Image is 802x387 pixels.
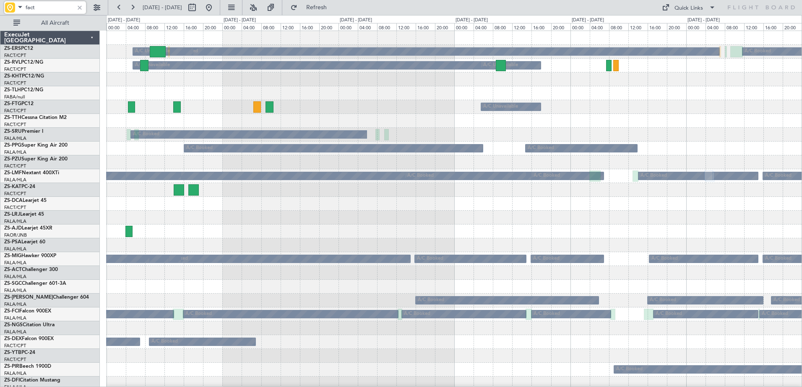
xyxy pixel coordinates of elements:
[4,184,21,189] span: ZS-KAT
[107,23,126,31] div: 00:00
[686,23,706,31] div: 00:00
[186,142,213,155] div: A/C Booked
[4,121,26,128] a: FACT/CPT
[145,23,164,31] div: 08:00
[185,308,212,320] div: A/C Booked
[765,170,792,182] div: A/C Booked
[151,335,178,348] div: A/C Booked
[4,157,68,162] a: ZS-PZUSuper King Air 200
[300,23,319,31] div: 16:00
[762,308,788,320] div: A/C Booked
[4,287,26,294] a: FALA/HLA
[242,23,261,31] div: 04:00
[648,23,667,31] div: 16:00
[4,370,26,377] a: FALA/HLA
[4,281,66,286] a: ZS-SGCChallenger 601-3A
[4,157,21,162] span: ZS-PZU
[340,17,372,24] div: [DATE] - [DATE]
[4,94,25,100] a: FABA/null
[4,101,34,106] a: ZS-FTGPC12
[4,101,21,106] span: ZS-FTG
[4,60,43,65] a: ZS-RVLPC12/NG
[4,74,44,79] a: ZS-KHTPC12/NG
[609,23,628,31] div: 08:00
[4,246,26,252] a: FALA/HLA
[404,308,430,320] div: A/C Booked
[281,23,300,31] div: 12:00
[4,260,26,266] a: FALA/HLA
[4,295,89,300] a: ZS-[PERSON_NAME]Challenger 604
[203,23,222,31] div: 20:00
[4,322,55,328] a: ZS-NGSCitation Ultra
[4,135,26,142] a: FALA/HLA
[4,66,26,72] a: FACT/CPT
[4,253,56,258] a: ZS-MIGHawker 900XP
[135,59,170,72] div: A/C Unavailable
[4,309,19,314] span: ZS-FCI
[4,46,33,51] a: ZS-ERSPC12
[286,1,337,14] button: Refresh
[534,308,560,320] div: A/C Booked
[4,74,22,79] span: ZS-KHT
[706,23,725,31] div: 04:00
[4,322,23,328] span: ZS-NGS
[4,240,45,245] a: ZS-PSALearjet 60
[4,218,26,224] a: FALA/HLA
[416,23,435,31] div: 16:00
[4,60,21,65] span: ZS-RVL
[4,149,26,155] a: FALA/HLA
[407,170,434,182] div: A/C Booked
[4,88,21,93] span: ZS-TLH
[4,232,27,238] a: FAOR/JNB
[4,170,22,175] span: ZS-LMF
[4,80,26,86] a: FACT/CPT
[4,378,20,383] span: ZS-DFI
[474,23,493,31] div: 04:00
[4,356,26,363] a: FACT/CPT
[4,46,21,51] span: ZS-ERS
[4,129,43,134] a: ZS-SRUPremier I
[674,4,703,13] div: Quick Links
[4,129,22,134] span: ZS-SRU
[377,23,396,31] div: 08:00
[418,294,444,307] div: A/C Booked
[184,23,203,31] div: 16:00
[512,23,531,31] div: 12:00
[4,267,22,272] span: ZS-ACT
[570,23,590,31] div: 00:00
[4,177,26,183] a: FALA/HLA
[773,294,800,307] div: A/C Booked
[783,23,802,31] div: 20:00
[4,364,19,369] span: ZS-PIR
[4,295,53,300] span: ZS-[PERSON_NAME]
[4,240,21,245] span: ZS-PSA
[4,329,26,335] a: FALA/HLA
[4,170,59,175] a: ZS-LMFNextant 400XTi
[4,267,58,272] a: ZS-ACTChallenger 300
[4,343,26,349] a: FACT/CPT
[4,315,26,321] a: FALA/HLA
[4,108,26,114] a: FACT/CPT
[299,5,334,10] span: Refresh
[224,17,256,24] div: [DATE] - [DATE]
[4,163,26,169] a: FACT/CPT
[417,253,443,265] div: A/C Booked
[4,336,22,341] span: ZS-DEX
[4,281,22,286] span: ZS-SGC
[4,204,26,211] a: FACT/CPT
[4,309,51,314] a: ZS-FCIFalcon 900EX
[744,23,763,31] div: 12:00
[9,16,91,30] button: All Aircraft
[493,23,512,31] div: 08:00
[261,23,281,31] div: 08:00
[26,1,74,14] input: Airport
[650,294,676,307] div: A/C Booked
[143,4,182,11] span: [DATE] - [DATE]
[628,23,648,31] div: 12:00
[745,45,771,58] div: A/C Booked
[4,364,51,369] a: ZS-PIRBeech 1900D
[133,128,159,141] div: A/C Booked
[533,253,560,265] div: A/C Booked
[656,308,682,320] div: A/C Booked
[135,45,170,58] div: A/C Unavailable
